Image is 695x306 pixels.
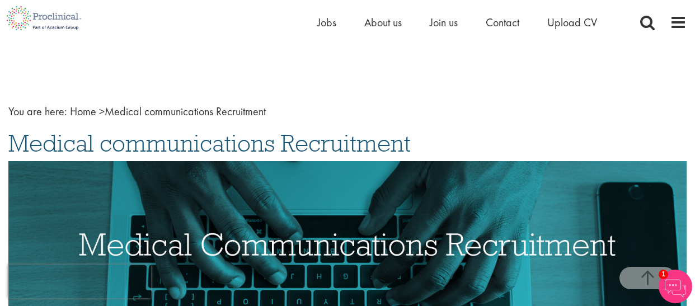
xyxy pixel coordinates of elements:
a: breadcrumb link to Home [70,104,96,119]
img: Chatbot [659,270,692,303]
span: You are here: [8,104,67,119]
span: Medical communications Recruitment [70,104,266,119]
a: Contact [486,15,519,30]
a: Join us [430,15,458,30]
a: Upload CV [547,15,597,30]
span: Medical communications Recruitment [8,128,411,158]
span: > [99,104,105,119]
span: 1 [659,270,668,279]
a: About us [364,15,402,30]
a: Jobs [317,15,336,30]
iframe: reCAPTCHA [8,265,151,298]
